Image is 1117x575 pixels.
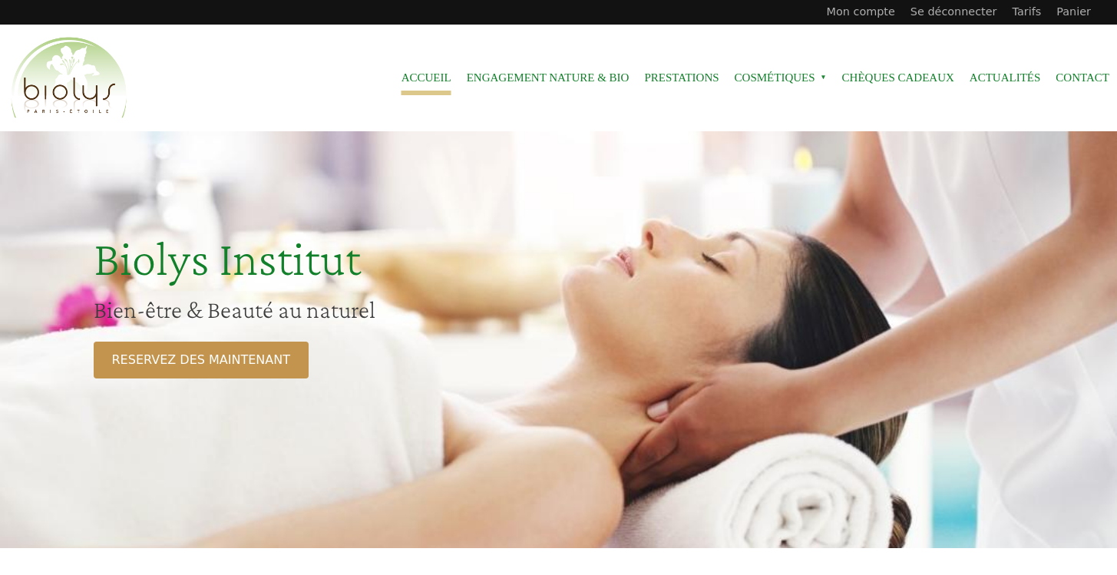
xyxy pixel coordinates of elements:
a: Contact [1056,61,1109,95]
img: Accueil [8,35,131,122]
span: Cosmétiques [735,61,827,95]
span: Biolys Institut [94,231,361,286]
h2: Bien-être & Beauté au naturel [94,295,699,324]
a: Actualités [970,61,1041,95]
a: Accueil [402,61,451,95]
a: Engagement Nature & Bio [467,61,630,95]
a: RESERVEZ DES MAINTENANT [94,342,309,378]
a: Prestations [644,61,719,95]
span: » [821,74,827,81]
a: Chèques cadeaux [842,61,954,95]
